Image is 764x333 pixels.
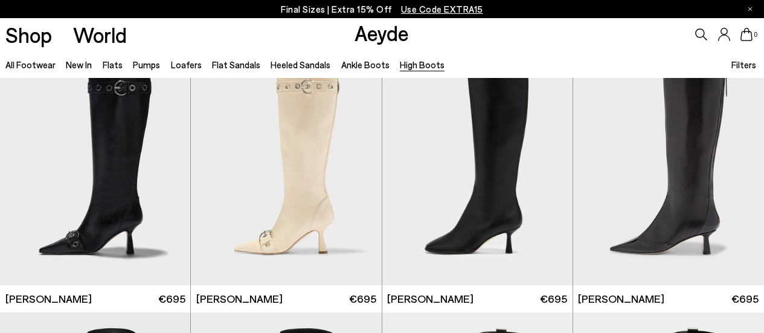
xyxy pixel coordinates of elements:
img: Vivian Eyelet High Boots [191,45,381,285]
a: High Boots [400,59,445,70]
span: Navigate to /collections/ss25-final-sizes [401,4,483,15]
a: 0 [740,28,753,41]
span: [PERSON_NAME] [196,291,283,306]
a: Heeled Sandals [271,59,330,70]
span: €695 [349,291,376,306]
img: Alexis Dual-Tone High Boots [573,45,764,285]
a: World [73,24,127,45]
img: Catherine High Sock Boots [382,45,573,285]
a: Flats [103,59,123,70]
span: [PERSON_NAME] [578,291,664,306]
a: [PERSON_NAME] €695 [191,285,381,312]
span: €695 [158,291,185,306]
a: New In [66,59,92,70]
span: [PERSON_NAME] [387,291,473,306]
a: Aeyde [355,20,409,45]
a: Loafers [171,59,202,70]
span: 0 [753,31,759,38]
a: [PERSON_NAME] €695 [573,285,764,312]
a: Flat Sandals [212,59,260,70]
a: Pumps [133,59,160,70]
a: Shop [5,24,52,45]
span: €695 [731,291,759,306]
span: €695 [540,291,567,306]
a: [PERSON_NAME] €695 [382,285,573,312]
a: All Footwear [5,59,56,70]
span: Filters [731,59,756,70]
a: Ankle Boots [341,59,390,70]
span: [PERSON_NAME] [5,291,92,306]
p: Final Sizes | Extra 15% Off [281,2,483,17]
